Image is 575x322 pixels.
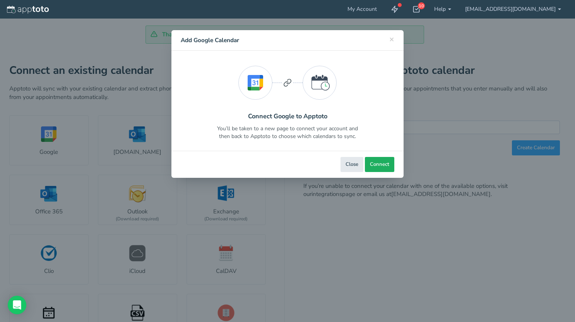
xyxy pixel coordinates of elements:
button: Close [341,157,363,172]
button: Connect [365,157,394,172]
h2: Connect Google to Apptoto [248,113,327,120]
h4: Add Google Calendar [181,36,394,44]
span: Connect [370,161,389,168]
p: You’ll be taken to a new page to connect your account and then back to Apptoto to choose which ca... [217,125,358,140]
span: × [389,34,394,44]
div: Open Intercom Messenger [8,296,26,314]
